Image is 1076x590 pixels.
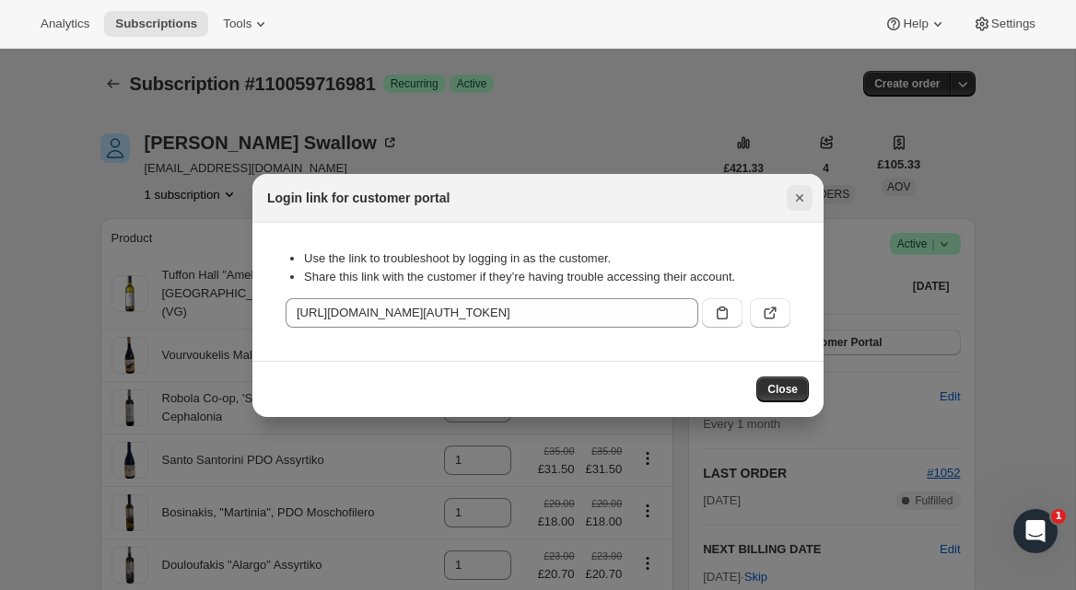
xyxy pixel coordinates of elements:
[41,17,89,31] span: Analytics
[267,189,450,207] h2: Login link for customer portal
[304,249,790,268] li: Use the link to troubleshoot by logging in as the customer.
[212,11,281,37] button: Tools
[873,11,957,37] button: Help
[223,17,251,31] span: Tools
[1013,509,1058,553] iframe: Intercom live chat
[767,382,798,397] span: Close
[962,11,1047,37] button: Settings
[991,17,1035,31] span: Settings
[115,17,197,31] span: Subscriptions
[756,376,809,402] button: Close
[104,11,208,37] button: Subscriptions
[903,17,928,31] span: Help
[787,185,813,211] button: Close
[29,11,100,37] button: Analytics
[304,268,790,286] li: Share this link with the customer if they’re having trouble accessing their account.
[1051,509,1066,524] span: 1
